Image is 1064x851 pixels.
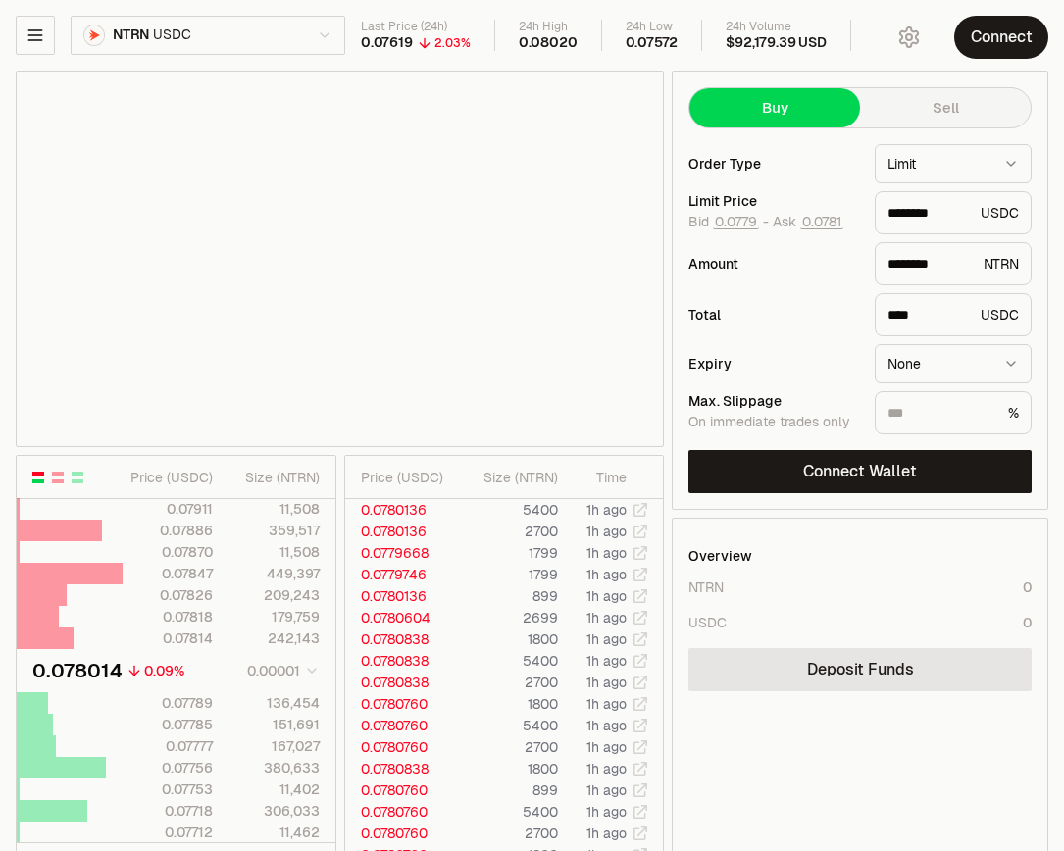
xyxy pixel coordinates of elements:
[586,630,627,648] time: 1h ago
[345,521,457,542] td: 0.0780136
[456,607,559,628] td: 2699
[229,736,319,756] div: 167,027
[875,391,1032,434] div: %
[586,674,627,691] time: 1h ago
[586,501,627,519] time: 1h ago
[586,760,627,777] time: 1h ago
[345,542,457,564] td: 0.0779668
[229,758,319,777] div: 380,633
[229,521,319,540] div: 359,517
[345,628,457,650] td: 0.0780838
[586,587,627,605] time: 1h ago
[586,738,627,756] time: 1h ago
[345,823,457,844] td: 0.0780760
[124,823,213,842] div: 0.07712
[50,470,66,485] button: Show Sell Orders Only
[456,801,559,823] td: 5400
[688,257,859,271] div: Amount
[345,585,457,607] td: 0.0780136
[456,715,559,736] td: 5400
[229,607,319,626] div: 179,759
[875,191,1032,234] div: USDC
[875,293,1032,336] div: USDC
[124,499,213,519] div: 0.07911
[345,564,457,585] td: 0.0779746
[472,468,558,487] div: Size ( NTRN )
[456,499,559,521] td: 5400
[875,242,1032,285] div: NTRN
[456,628,559,650] td: 1800
[124,607,213,626] div: 0.07818
[361,468,456,487] div: Price ( USDC )
[688,394,859,408] div: Max. Slippage
[153,26,190,44] span: USDC
[241,659,320,682] button: 0.00001
[575,468,627,487] div: Time
[361,34,413,52] div: 0.07619
[519,20,578,34] div: 24h High
[713,214,759,229] button: 0.0779
[1023,613,1032,632] div: 0
[124,801,213,821] div: 0.07718
[345,607,457,628] td: 0.0780604
[726,34,826,52] div: $92,179.39 USD
[345,499,457,521] td: 0.0780136
[144,661,184,680] div: 0.09%
[124,585,213,605] div: 0.07826
[70,470,85,485] button: Show Buy Orders Only
[688,357,859,371] div: Expiry
[688,648,1032,691] a: Deposit Funds
[124,564,213,583] div: 0.07847
[1023,577,1032,597] div: 0
[954,16,1048,59] button: Connect
[456,672,559,693] td: 2700
[456,521,559,542] td: 2700
[345,650,457,672] td: 0.0780838
[456,564,559,585] td: 1799
[456,823,559,844] td: 2700
[456,585,559,607] td: 899
[124,693,213,713] div: 0.07789
[875,144,1032,183] button: Limit
[860,88,1031,127] button: Sell
[688,194,859,208] div: Limit Price
[456,758,559,779] td: 1800
[229,693,319,713] div: 136,454
[229,585,319,605] div: 209,243
[229,823,319,842] div: 11,462
[124,542,213,562] div: 0.07870
[773,214,843,231] span: Ask
[626,34,679,52] div: 0.07572
[586,695,627,713] time: 1h ago
[688,157,859,171] div: Order Type
[345,758,457,779] td: 0.0780838
[456,542,559,564] td: 1799
[113,26,149,44] span: NTRN
[124,715,213,734] div: 0.07785
[688,214,769,231] span: Bid -
[124,758,213,777] div: 0.07756
[586,825,627,842] time: 1h ago
[229,779,319,799] div: 11,402
[456,736,559,758] td: 2700
[229,801,319,821] div: 306,033
[345,715,457,736] td: 0.0780760
[124,521,213,540] div: 0.07886
[124,736,213,756] div: 0.07777
[586,523,627,540] time: 1h ago
[229,542,319,562] div: 11,508
[434,35,471,51] div: 2.03%
[32,657,123,684] div: 0.078014
[17,72,663,446] iframe: Financial Chart
[345,736,457,758] td: 0.0780760
[456,779,559,801] td: 899
[124,779,213,799] div: 0.07753
[688,546,752,566] div: Overview
[626,20,679,34] div: 24h Low
[229,628,319,648] div: 242,143
[586,566,627,583] time: 1h ago
[361,20,471,34] div: Last Price (24h)
[229,715,319,734] div: 151,691
[688,414,859,431] div: On immediate trades only
[345,672,457,693] td: 0.0780838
